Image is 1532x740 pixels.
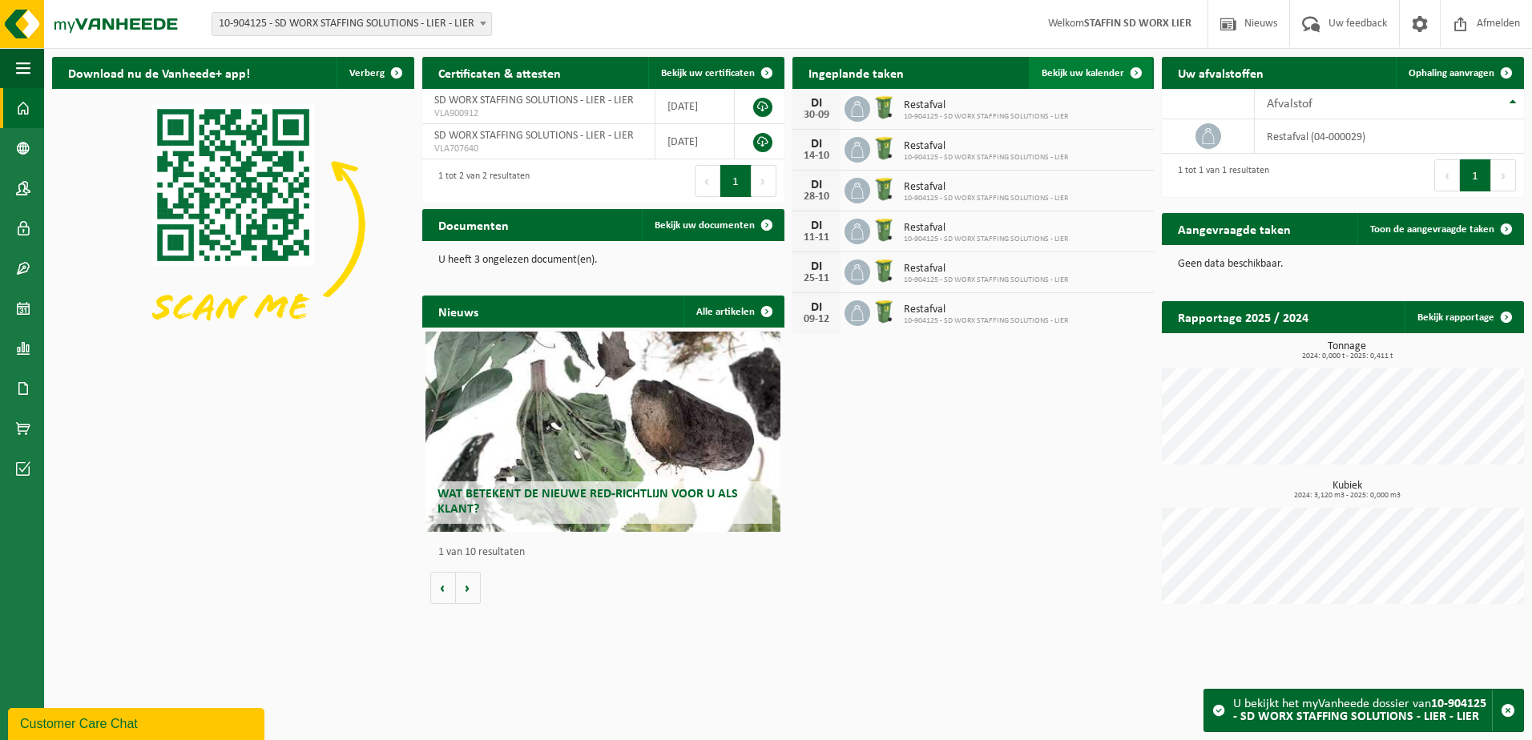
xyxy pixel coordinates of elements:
div: 09-12 [800,314,833,325]
span: VLA707640 [434,143,643,155]
img: WB-0240-HPE-GN-50 [870,175,897,203]
img: WB-0240-HPE-GN-50 [870,257,897,284]
span: 10-904125 - SD WORX STAFFING SOLUTIONS - LIER [904,275,1068,285]
a: Bekijk uw documenten [642,209,783,241]
span: Wat betekent de nieuwe RED-richtlijn voor u als klant? [437,488,738,516]
button: Verberg [337,57,413,89]
button: Vorige [430,572,456,604]
span: SD WORX STAFFING SOLUTIONS - LIER - LIER [434,95,634,107]
a: Ophaling aanvragen [1396,57,1522,89]
strong: STAFFIN SD WORX LIER [1084,18,1191,30]
a: Wat betekent de nieuwe RED-richtlijn voor u als klant? [425,332,780,532]
h2: Uw afvalstoffen [1162,57,1280,88]
td: [DATE] [655,89,736,124]
img: Download de VHEPlus App [52,89,414,360]
button: Previous [695,165,720,197]
p: 1 van 10 resultaten [438,547,776,558]
h3: Tonnage [1170,341,1524,360]
img: WB-0240-HPE-GN-50 [870,298,897,325]
img: WB-0240-HPE-GN-50 [870,135,897,162]
h2: Ingeplande taken [792,57,920,88]
h2: Rapportage 2025 / 2024 [1162,301,1324,332]
button: Previous [1434,159,1460,191]
span: Restafval [904,140,1068,153]
h2: Documenten [422,209,525,240]
span: 10-904125 - SD WORX STAFFING SOLUTIONS - LIER [904,316,1068,326]
h2: Aangevraagde taken [1162,213,1307,244]
span: 10-904125 - SD WORX STAFFING SOLUTIONS - LIER - LIER [212,13,491,35]
h3: Kubiek [1170,481,1524,500]
div: DI [800,97,833,110]
span: Bekijk uw documenten [655,220,755,231]
span: Restafval [904,181,1068,194]
div: 1 tot 2 van 2 resultaten [430,163,530,199]
a: Bekijk rapportage [1405,301,1522,333]
h2: Certificaten & attesten [422,57,577,88]
div: 1 tot 1 van 1 resultaten [1170,158,1269,193]
span: 10-904125 - SD WORX STAFFING SOLUTIONS - LIER [904,153,1068,163]
span: 10-904125 - SD WORX STAFFING SOLUTIONS - LIER [904,235,1068,244]
span: Ophaling aanvragen [1409,68,1494,78]
span: 2024: 3,120 m3 - 2025: 0,000 m3 [1170,492,1524,500]
div: 14-10 [800,151,833,162]
p: Geen data beschikbaar. [1178,259,1508,270]
div: DI [800,301,833,314]
span: Bekijk uw certificaten [661,68,755,78]
div: DI [800,138,833,151]
span: Verberg [349,68,385,78]
div: 25-11 [800,273,833,284]
span: Restafval [904,304,1068,316]
button: Next [752,165,776,197]
iframe: chat widget [8,705,268,740]
h2: Nieuws [422,296,494,327]
div: DI [800,260,833,273]
button: 1 [720,165,752,197]
div: DI [800,219,833,232]
span: 10-904125 - SD WORX STAFFING SOLUTIONS - LIER [904,112,1068,122]
span: VLA900912 [434,107,643,120]
button: Volgende [456,572,481,604]
div: 11-11 [800,232,833,243]
span: Bekijk uw kalender [1042,68,1124,78]
button: Next [1491,159,1516,191]
td: [DATE] [655,124,736,159]
span: 10-904125 - SD WORX STAFFING SOLUTIONS - LIER [904,194,1068,203]
h2: Download nu de Vanheede+ app! [52,57,266,88]
span: Afvalstof [1267,98,1312,111]
span: 10-904125 - SD WORX STAFFING SOLUTIONS - LIER - LIER [212,12,492,36]
p: U heeft 3 ongelezen document(en). [438,255,768,266]
strong: 10-904125 - SD WORX STAFFING SOLUTIONS - LIER - LIER [1233,698,1486,723]
div: U bekijkt het myVanheede dossier van [1233,690,1492,731]
img: WB-0240-HPE-GN-50 [870,94,897,121]
a: Toon de aangevraagde taken [1357,213,1522,245]
div: DI [800,179,833,191]
span: SD WORX STAFFING SOLUTIONS - LIER - LIER [434,130,634,142]
div: 28-10 [800,191,833,203]
td: restafval (04-000029) [1255,119,1524,154]
span: Restafval [904,99,1068,112]
span: Toon de aangevraagde taken [1370,224,1494,235]
a: Bekijk uw kalender [1029,57,1152,89]
span: Restafval [904,222,1068,235]
span: 2024: 0,000 t - 2025: 0,411 t [1170,352,1524,360]
button: 1 [1460,159,1491,191]
a: Bekijk uw certificaten [648,57,783,89]
div: 30-09 [800,110,833,121]
span: Restafval [904,263,1068,275]
a: Alle artikelen [683,296,783,328]
img: WB-0240-HPE-GN-50 [870,216,897,243]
